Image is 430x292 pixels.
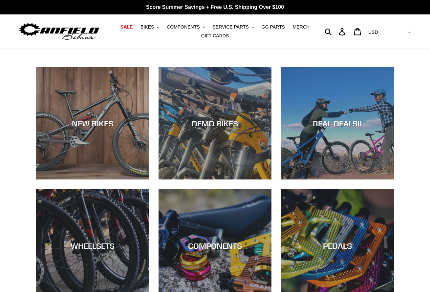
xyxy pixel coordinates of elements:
img: Canfield Bikes [18,21,100,42]
a: GIFT CARDS [198,31,232,40]
div: WHEELSETS [36,241,149,251]
span: COMPONENTS [167,24,200,30]
a: REAL DEALS!! [281,67,394,179]
a: NEW BIKES [36,67,149,179]
span: BIKES [140,24,154,30]
span: SERVICE PARTS [212,24,248,30]
span: GG PARTS [262,24,285,30]
div: NEW BIKES [36,118,149,128]
div: REAL DEALS!! [281,118,394,128]
div: PEDALS [281,241,394,251]
button: SERVICE PARTS [209,23,257,31]
div: COMPONENTS [159,241,271,251]
span: SALE [120,24,133,30]
a: SALE [117,23,136,31]
a: GG PARTS [258,23,288,31]
span: GIFT CARDS [201,33,229,39]
a: DEMO BIKES [159,67,271,179]
span: MERCH [293,24,310,30]
div: DEMO BIKES [159,118,271,128]
button: COMPONENTS [163,23,208,31]
button: BIKES [137,23,162,31]
a: MERCH [290,23,313,31]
